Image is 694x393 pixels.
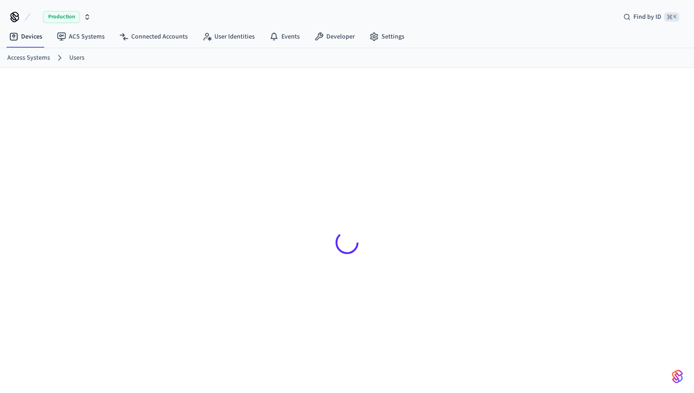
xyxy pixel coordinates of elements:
[633,12,661,22] span: Find by ID
[195,28,262,45] a: User Identities
[362,28,412,45] a: Settings
[672,369,683,384] img: SeamLogoGradient.69752ec5.svg
[664,12,679,22] span: ⌘ K
[2,28,50,45] a: Devices
[307,28,362,45] a: Developer
[50,28,112,45] a: ACS Systems
[262,28,307,45] a: Events
[7,53,50,63] a: Access Systems
[616,9,687,25] div: Find by ID⌘ K
[112,28,195,45] a: Connected Accounts
[69,53,84,63] a: Users
[43,11,80,23] span: Production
